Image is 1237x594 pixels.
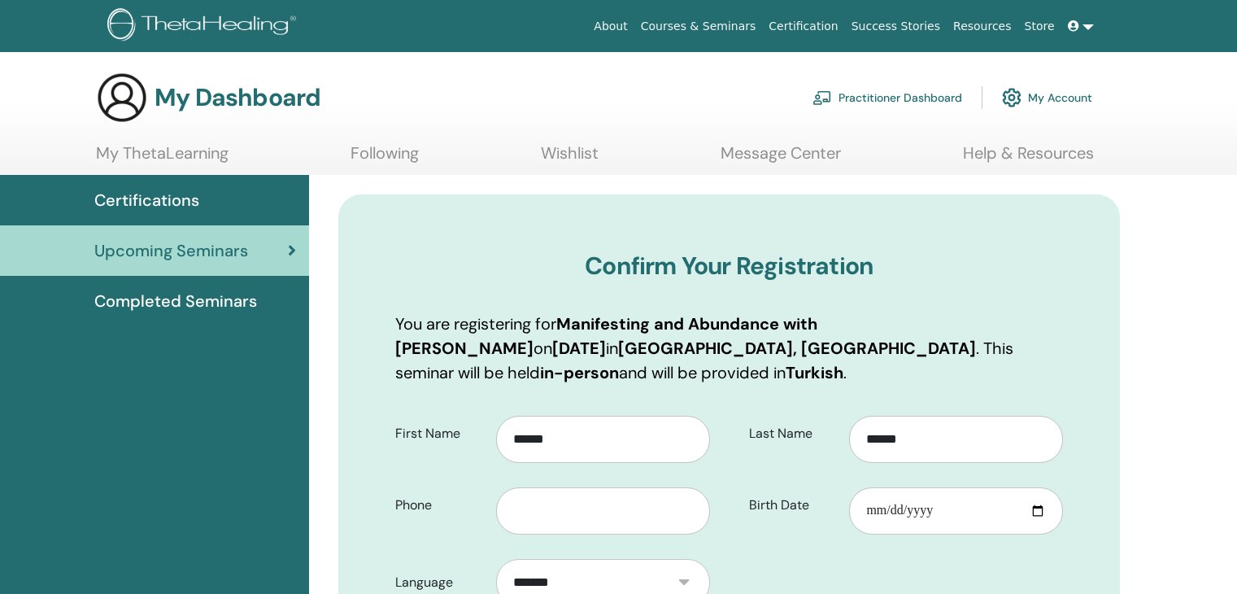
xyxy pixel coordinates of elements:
[786,362,843,383] b: Turkish
[94,188,199,212] span: Certifications
[1002,84,1021,111] img: cog.svg
[94,289,257,313] span: Completed Seminars
[383,418,496,449] label: First Name
[351,143,419,175] a: Following
[395,312,1063,385] p: You are registering for on in . This seminar will be held and will be provided in .
[737,490,850,521] label: Birth Date
[96,143,229,175] a: My ThetaLearning
[762,11,844,41] a: Certification
[1018,11,1061,41] a: Store
[963,143,1094,175] a: Help & Resources
[1002,80,1092,116] a: My Account
[540,362,619,383] b: in-person
[618,338,976,359] b: [GEOGRAPHIC_DATA], [GEOGRAPHIC_DATA]
[155,83,320,112] h3: My Dashboard
[395,251,1063,281] h3: Confirm Your Registration
[947,11,1018,41] a: Resources
[96,72,148,124] img: generic-user-icon.jpg
[107,8,302,45] img: logo.png
[94,238,248,263] span: Upcoming Seminars
[812,90,832,105] img: chalkboard-teacher.svg
[552,338,606,359] b: [DATE]
[812,80,962,116] a: Practitioner Dashboard
[634,11,763,41] a: Courses & Seminars
[395,313,817,359] b: Manifesting and Abundance with [PERSON_NAME]
[541,143,599,175] a: Wishlist
[587,11,634,41] a: About
[737,418,850,449] label: Last Name
[383,490,496,521] label: Phone
[721,143,841,175] a: Message Center
[845,11,947,41] a: Success Stories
